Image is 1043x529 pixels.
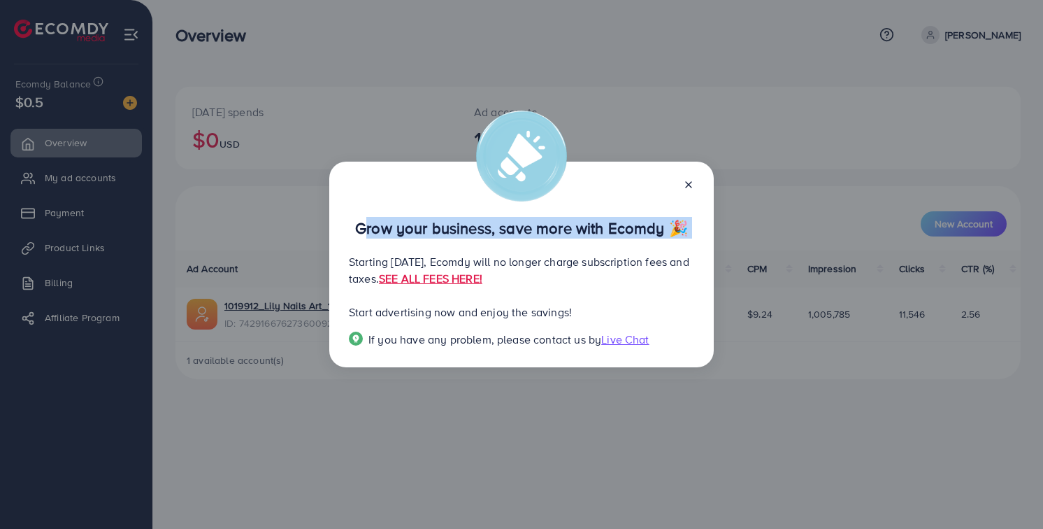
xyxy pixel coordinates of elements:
span: Live Chat [601,332,649,347]
img: Popup guide [349,332,363,346]
p: Grow your business, save more with Ecomdy 🎉 [349,220,694,237]
p: Starting [DATE], Ecomdy will no longer charge subscription fees and taxes. [349,253,694,287]
iframe: Chat [984,466,1033,519]
p: Start advertising now and enjoy the savings! [349,304,694,320]
span: If you have any problem, please contact us by [368,332,601,347]
img: alert [476,111,567,202]
a: SEE ALL FEES HERE! [379,271,482,286]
